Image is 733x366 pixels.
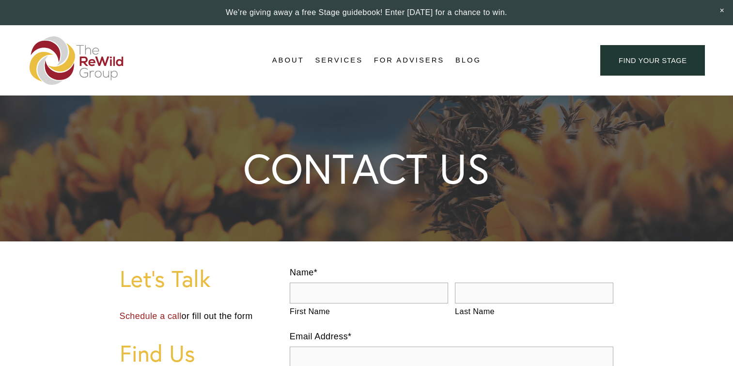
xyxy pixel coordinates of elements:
[30,36,125,85] img: The ReWild Group
[455,305,613,318] span: Last Name
[315,53,363,68] a: folder dropdown
[272,53,304,68] a: folder dropdown
[600,45,705,76] a: find your stage
[315,54,363,67] span: Services
[243,148,490,190] h1: CONTACT US
[290,283,448,303] input: First Name
[272,54,304,67] span: About
[290,266,317,280] legend: Name
[290,330,614,344] label: Email Address
[120,309,273,323] p: or fill out the form
[455,283,613,303] input: Last Name
[120,340,273,366] h1: Find Us
[290,305,448,318] span: First Name
[120,266,273,291] h1: Let's Talk
[120,311,182,321] a: Schedule a call
[455,53,481,68] a: Blog
[374,53,444,68] a: For Advisers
